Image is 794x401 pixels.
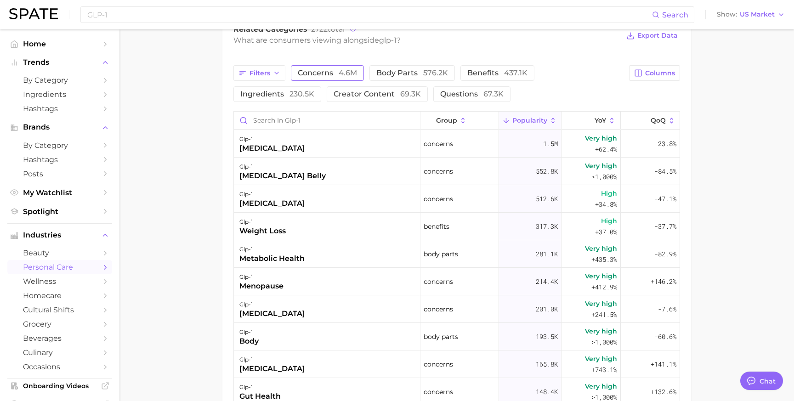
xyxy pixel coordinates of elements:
[234,323,680,350] button: glp-1bodybody parts193.5kVery high>1,000%-60.6%
[239,161,326,172] div: glp-1
[23,382,96,390] span: Onboarding Videos
[239,308,305,319] div: [MEDICAL_DATA]
[7,102,112,116] a: Hashtags
[239,354,305,365] div: glp-1
[7,331,112,345] a: beverages
[239,299,305,310] div: glp-1
[7,56,112,69] button: Trends
[595,226,617,237] span: +37.0%
[23,362,96,371] span: occasions
[585,133,617,144] span: Very high
[250,69,270,77] span: Filters
[23,169,96,178] span: Posts
[239,226,286,237] div: weight loss
[651,359,676,370] span: +141.1%
[239,216,286,227] div: glp-1
[424,249,458,260] span: body parts
[400,90,421,98] span: 69.3k
[239,271,284,282] div: glp-1
[654,138,676,149] span: -23.8%
[536,193,558,204] span: 512.6k
[239,134,305,145] div: glp-1
[561,112,621,130] button: YoY
[423,68,448,77] span: 576.2k
[7,186,112,200] a: My Watchlist
[7,73,112,87] a: by Category
[7,138,112,152] a: by Category
[543,138,558,149] span: 1.5m
[7,37,112,51] a: Home
[23,188,96,197] span: My Watchlist
[7,274,112,288] a: wellness
[424,304,453,315] span: concerns
[23,249,96,257] span: beauty
[654,166,676,177] span: -84.5%
[376,69,448,77] span: body parts
[424,221,449,232] span: benefits
[654,331,676,342] span: -60.6%
[7,288,112,303] a: homecare
[7,246,112,260] a: beauty
[424,276,453,287] span: concerns
[234,130,680,158] button: glp-1[MEDICAL_DATA]concerns1.5mVery high+62.4%-23.8%
[585,381,617,392] span: Very high
[637,32,678,40] span: Export Data
[23,141,96,150] span: by Category
[234,158,680,185] button: glp-1[MEDICAL_DATA] bellyconcerns552.8kVery high>1,000%-84.5%
[379,36,397,45] span: glp-1
[234,185,680,213] button: glp-1[MEDICAL_DATA]concerns512.6kHigh+34.8%-47.1%
[23,155,96,164] span: Hashtags
[240,90,314,98] span: ingredients
[591,254,617,265] span: +435.3%
[591,309,617,320] span: +241.5%
[239,382,281,393] div: glp-1
[536,386,558,397] span: 148.4k
[339,68,357,77] span: 4.6m
[662,11,688,19] span: Search
[536,331,558,342] span: 193.5k
[239,327,259,338] div: glp-1
[536,304,558,315] span: 201.0k
[651,276,676,287] span: +146.2%
[591,172,617,181] span: >1,000%
[7,228,112,242] button: Industries
[585,271,617,282] span: Very high
[621,112,680,130] button: QoQ
[23,58,96,67] span: Trends
[239,244,305,255] div: glp-1
[239,189,305,200] div: glp-1
[420,112,499,130] button: group
[651,386,676,397] span: +132.6%
[239,198,305,209] div: [MEDICAL_DATA]
[499,112,561,130] button: Popularity
[289,90,314,98] span: 230.5k
[424,331,458,342] span: body parts
[86,7,652,23] input: Search here for a brand, industry, or ingredient
[424,166,453,177] span: concerns
[436,117,457,124] span: group
[23,104,96,113] span: Hashtags
[651,117,666,124] span: QoQ
[585,326,617,337] span: Very high
[504,68,527,77] span: 437.1k
[536,166,558,177] span: 552.8k
[239,253,305,264] div: metabolic health
[740,12,775,17] span: US Market
[629,65,680,81] button: Columns
[23,320,96,328] span: grocery
[233,65,285,81] button: Filters
[7,152,112,167] a: Hashtags
[536,276,558,287] span: 214.4k
[239,336,259,347] div: body
[7,345,112,360] a: culinary
[591,364,617,375] span: +743.1%
[7,120,112,134] button: Brands
[424,138,453,149] span: concerns
[424,359,453,370] span: concerns
[234,295,680,323] button: glp-1[MEDICAL_DATA]concerns201.0kVery high+241.5%-7.6%
[585,353,617,364] span: Very high
[239,363,305,374] div: [MEDICAL_DATA]
[7,167,112,181] a: Posts
[23,207,96,216] span: Spotlight
[591,338,617,346] span: >1,000%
